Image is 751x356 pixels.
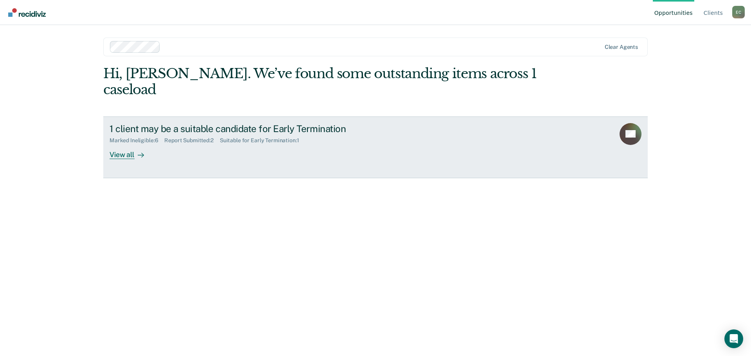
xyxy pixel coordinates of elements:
div: Hi, [PERSON_NAME]. We’ve found some outstanding items across 1 caseload [103,66,539,98]
div: Marked Ineligible : 6 [110,137,164,144]
button: Profile dropdown button [732,6,745,18]
div: 1 client may be a suitable candidate for Early Termination [110,123,384,134]
div: Open Intercom Messenger [724,329,743,348]
img: Recidiviz [8,8,46,17]
div: E C [732,6,745,18]
div: Clear agents [605,44,638,50]
div: Suitable for Early Termination : 1 [220,137,305,144]
a: 1 client may be a suitable candidate for Early TerminationMarked Ineligible:6Report Submitted:2Su... [103,116,648,178]
div: View all [110,144,153,159]
div: Report Submitted : 2 [164,137,220,144]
